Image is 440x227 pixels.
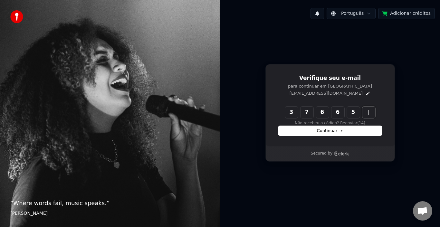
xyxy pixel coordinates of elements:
[278,74,382,82] h1: Verifique seu e-mail
[278,126,382,136] button: Continuar
[285,107,388,118] input: Enter verification code
[378,8,435,19] button: Adicionar créditos
[278,83,382,89] p: para continuar em [GEOGRAPHIC_DATA]
[10,210,210,217] footer: [PERSON_NAME]
[290,90,363,96] p: [EMAIL_ADDRESS][DOMAIN_NAME]
[334,151,349,156] a: Clerk logo
[10,10,23,23] img: youka
[413,201,432,221] div: Bate-papo aberto
[317,128,343,134] span: Continuar
[365,91,370,96] button: Edit
[311,151,332,156] p: Secured by
[10,199,210,208] p: “ Where words fail, music speaks. ”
